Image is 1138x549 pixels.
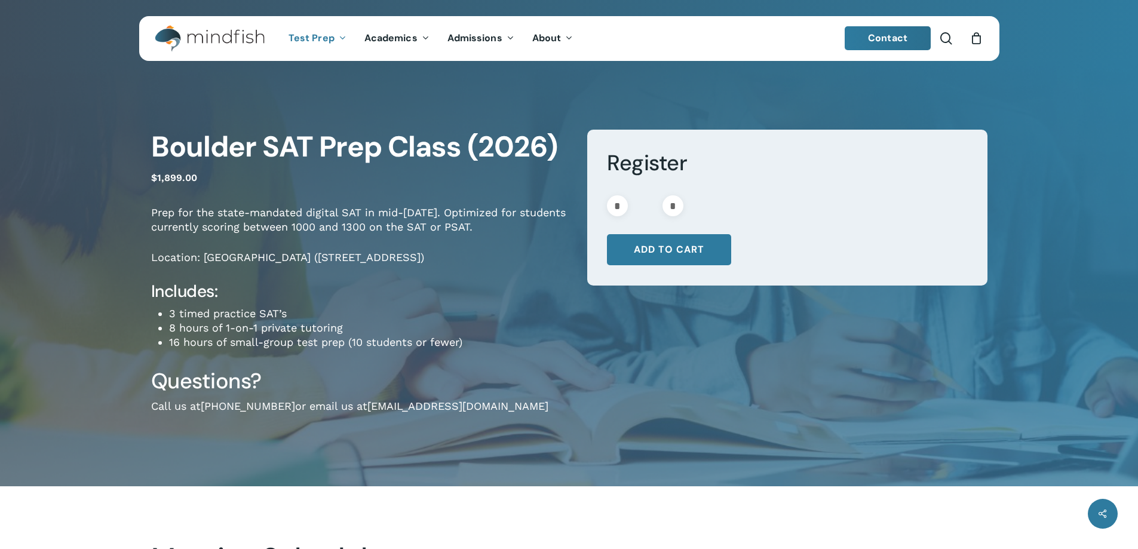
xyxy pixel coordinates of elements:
[523,33,582,44] a: About
[151,367,569,395] h3: Questions?
[438,33,523,44] a: Admissions
[447,32,502,44] span: Admissions
[139,16,999,61] header: Main Menu
[151,172,157,183] span: $
[169,335,569,349] li: 16 hours of small-group test prep (10 students or fewer)
[631,195,659,216] input: Product quantity
[169,306,569,321] li: 3 timed practice SAT’s
[532,32,562,44] span: About
[280,33,355,44] a: Test Prep
[201,400,295,412] a: [PHONE_NUMBER]
[169,321,569,335] li: 8 hours of 1-on-1 private tutoring
[151,172,197,183] bdi: 1,899.00
[364,32,418,44] span: Academics
[151,250,569,281] p: Location: [GEOGRAPHIC_DATA] ([STREET_ADDRESS])
[607,149,967,177] h3: Register
[280,16,582,61] nav: Main Menu
[151,206,569,250] p: Prep for the state-mandated digital SAT in mid-[DATE]. Optimized for students currently scoring b...
[355,33,438,44] a: Academics
[151,281,569,302] h4: Includes:
[151,399,569,430] p: Call us at or email us at
[607,234,731,265] button: Add to cart
[151,130,569,164] h1: Boulder SAT Prep Class (2026)
[845,26,931,50] a: Contact
[289,32,335,44] span: Test Prep
[367,400,548,412] a: [EMAIL_ADDRESS][DOMAIN_NAME]
[868,32,907,44] span: Contact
